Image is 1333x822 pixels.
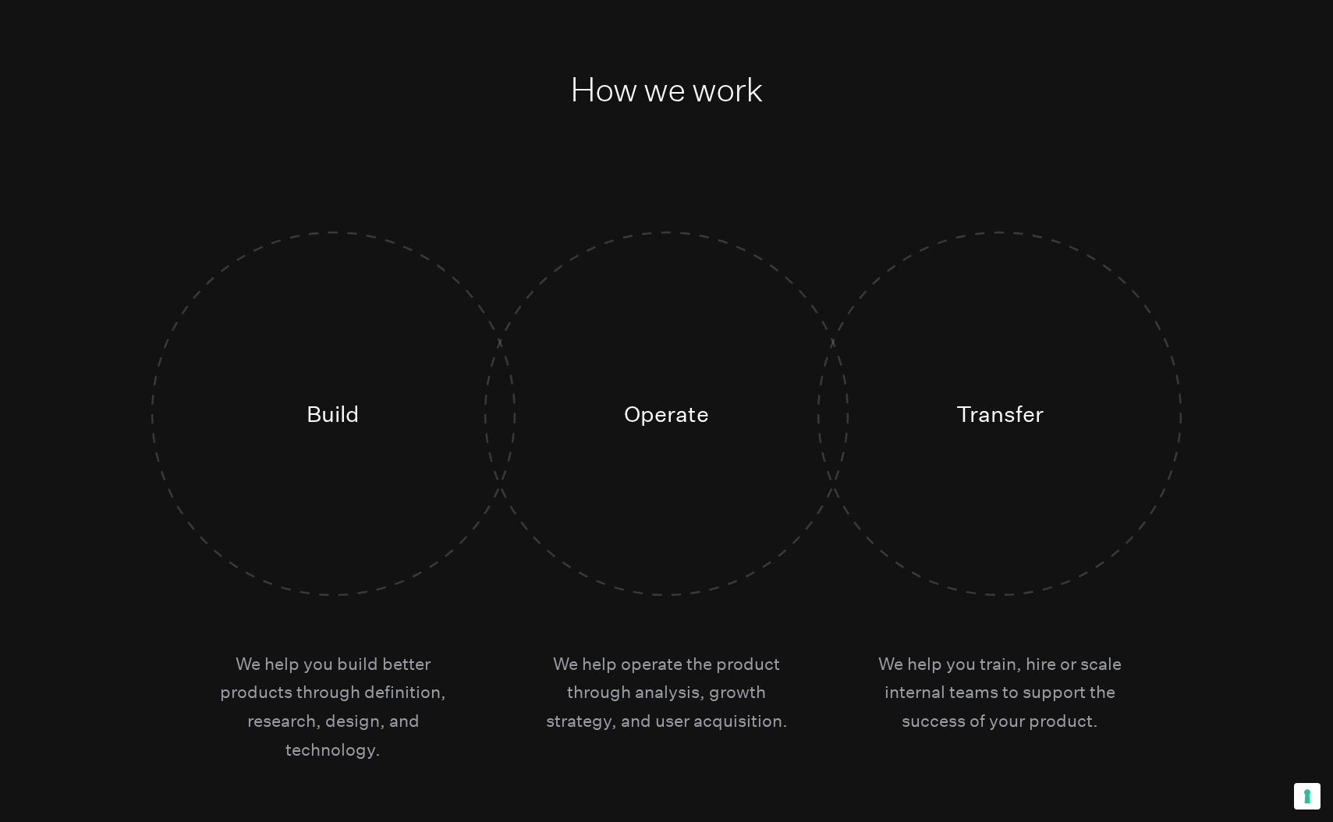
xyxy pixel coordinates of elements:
[833,581,1166,735] p: We help you train, hire or scale internal teams to support the success of your product.
[167,247,500,580] h4: Build
[500,247,833,580] h4: Operate
[65,64,1269,114] h3: How we work
[500,581,833,735] p: We help operate the product through analysis, growth strategy, and user acquisition.
[833,247,1166,580] h4: Transfer
[1294,783,1321,810] button: Your consent preferences for tracking technologies
[167,581,500,764] p: We help you build better products through definition, research, design, and technology.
